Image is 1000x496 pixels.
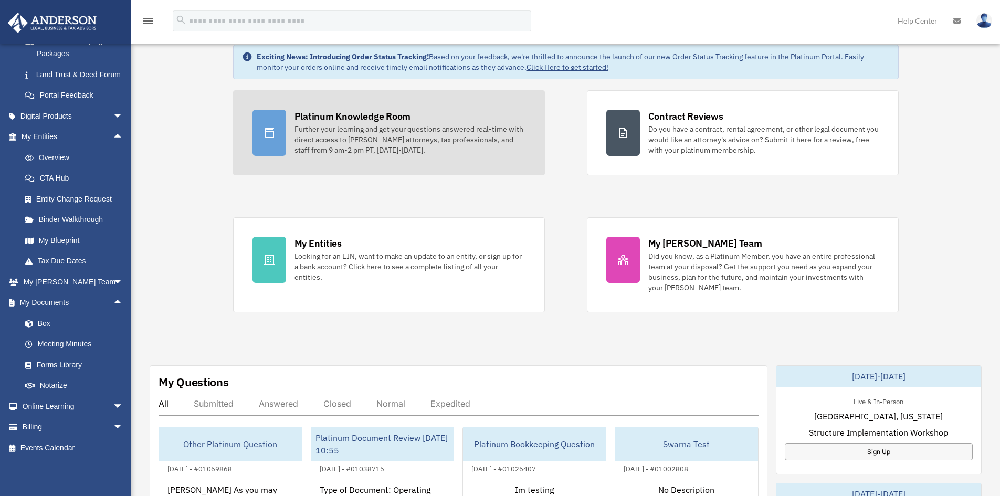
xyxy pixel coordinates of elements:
[311,427,454,461] div: Platinum Document Review [DATE] 10:55
[15,64,139,85] a: Land Trust & Deed Forum
[809,426,948,439] span: Structure Implementation Workshop
[257,52,429,61] strong: Exciting News: Introducing Order Status Tracking!
[376,398,405,409] div: Normal
[976,13,992,28] img: User Pic
[7,271,139,292] a: My [PERSON_NAME] Teamarrow_drop_down
[7,292,139,313] a: My Documentsarrow_drop_up
[463,462,544,473] div: [DATE] - #01026407
[15,375,139,396] a: Notarize
[113,126,134,148] span: arrow_drop_up
[194,398,234,409] div: Submitted
[814,410,943,423] span: [GEOGRAPHIC_DATA], [US_STATE]
[294,110,411,123] div: Platinum Knowledge Room
[7,417,139,438] a: Billingarrow_drop_down
[159,374,229,390] div: My Questions
[15,85,139,106] a: Portal Feedback
[294,251,525,282] div: Looking for an EIN, want to make an update to an entity, or sign up for a bank account? Click her...
[15,334,139,355] a: Meeting Minutes
[294,124,525,155] div: Further your learning and get your questions answered real-time with direct access to [PERSON_NAM...
[15,209,139,230] a: Binder Walkthrough
[159,398,169,409] div: All
[15,30,139,64] a: Tax & Bookkeeping Packages
[615,462,697,473] div: [DATE] - #01002808
[7,126,139,147] a: My Entitiesarrow_drop_up
[776,366,981,387] div: [DATE]-[DATE]
[113,105,134,127] span: arrow_drop_down
[430,398,470,409] div: Expedited
[7,437,139,458] a: Events Calendar
[159,462,240,473] div: [DATE] - #01069868
[7,396,139,417] a: Online Learningarrow_drop_down
[323,398,351,409] div: Closed
[648,251,879,293] div: Did you know, as a Platinum Member, you have an entire professional team at your disposal? Get th...
[648,110,723,123] div: Contract Reviews
[15,230,139,251] a: My Blueprint
[15,354,139,375] a: Forms Library
[5,13,100,33] img: Anderson Advisors Platinum Portal
[257,51,890,72] div: Based on your feedback, we're thrilled to announce the launch of our new Order Status Tracking fe...
[159,427,302,461] div: Other Platinum Question
[648,124,879,155] div: Do you have a contract, rental agreement, or other legal document you would like an attorney's ad...
[463,427,606,461] div: Platinum Bookkeeping Question
[311,462,393,473] div: [DATE] - #01038715
[142,18,154,27] a: menu
[615,427,758,461] div: Swarna Test
[113,417,134,438] span: arrow_drop_down
[113,292,134,314] span: arrow_drop_up
[587,90,899,175] a: Contract Reviews Do you have a contract, rental agreement, or other legal document you would like...
[259,398,298,409] div: Answered
[113,271,134,293] span: arrow_drop_down
[142,15,154,27] i: menu
[587,217,899,312] a: My [PERSON_NAME] Team Did you know, as a Platinum Member, you have an entire professional team at...
[233,90,545,175] a: Platinum Knowledge Room Further your learning and get your questions answered real-time with dire...
[527,62,608,72] a: Click Here to get started!
[233,217,545,312] a: My Entities Looking for an EIN, want to make an update to an entity, or sign up for a bank accoun...
[15,147,139,168] a: Overview
[15,251,139,272] a: Tax Due Dates
[15,168,139,189] a: CTA Hub
[7,105,139,126] a: Digital Productsarrow_drop_down
[15,188,139,209] a: Entity Change Request
[648,237,762,250] div: My [PERSON_NAME] Team
[113,396,134,417] span: arrow_drop_down
[845,395,912,406] div: Live & In-Person
[785,443,973,460] a: Sign Up
[175,14,187,26] i: search
[294,237,342,250] div: My Entities
[15,313,139,334] a: Box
